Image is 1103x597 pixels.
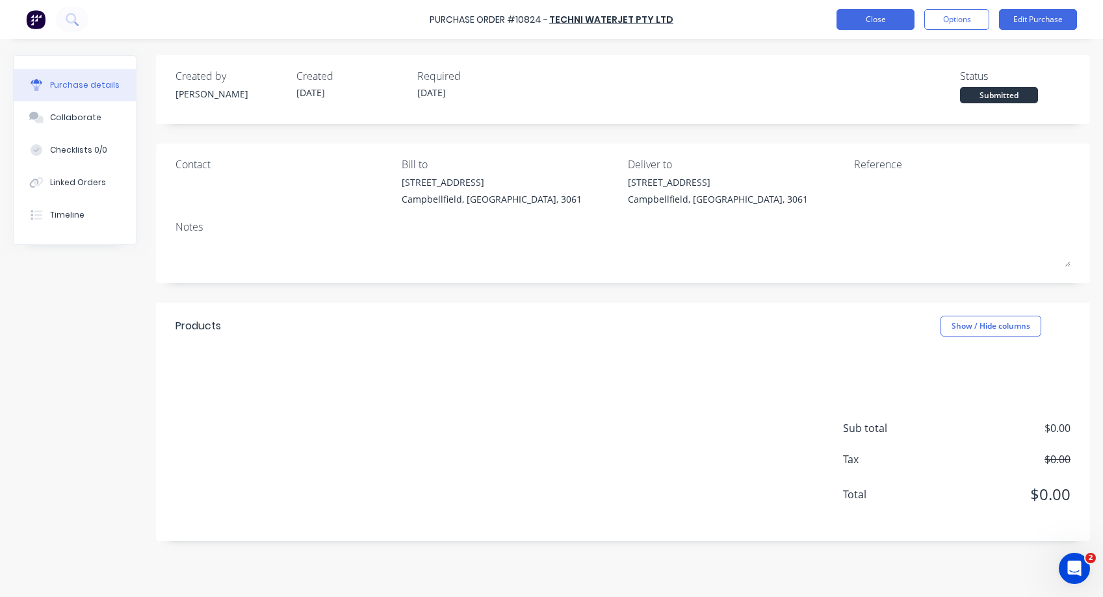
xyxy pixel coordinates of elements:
div: [STREET_ADDRESS] [402,175,582,189]
div: Checklists 0/0 [50,144,107,156]
iframe: Intercom live chat [1059,553,1090,584]
div: [PERSON_NAME] [175,87,286,101]
button: Timeline [14,199,136,231]
button: Options [924,9,989,30]
div: Deliver to [628,157,844,172]
span: Sub total [843,420,941,436]
span: Tax [843,451,941,467]
div: Timeline [50,209,84,221]
div: Reference [854,157,1071,172]
img: Factory [26,10,45,29]
button: Edit Purchase [999,9,1077,30]
span: Total [843,487,941,502]
div: Contact [175,157,392,172]
div: Linked Orders [50,177,106,188]
span: $0.00 [941,420,1071,436]
button: Checklists 0/0 [14,134,136,166]
div: Collaborate [50,112,101,123]
a: Techni Waterjet Pty Ltd [549,13,673,26]
div: Created [296,68,407,84]
div: Created by [175,68,286,84]
button: Show / Hide columns [941,316,1041,337]
div: Purchase Order #10824 - [430,13,548,27]
div: [STREET_ADDRESS] [628,175,808,189]
button: Purchase details [14,69,136,101]
div: Campbellfield, [GEOGRAPHIC_DATA], 3061 [628,192,808,206]
div: Purchase details [50,79,120,91]
div: Status [960,68,1071,84]
button: Linked Orders [14,166,136,199]
div: Products [175,318,221,334]
div: Submitted [960,87,1038,103]
div: Campbellfield, [GEOGRAPHIC_DATA], 3061 [402,192,582,206]
span: 2 [1085,553,1096,563]
div: Notes [175,219,1071,235]
span: $0.00 [941,451,1071,467]
div: Bill to [402,157,618,172]
span: $0.00 [941,483,1071,506]
div: Required [417,68,528,84]
button: Close [837,9,915,30]
button: Collaborate [14,101,136,134]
